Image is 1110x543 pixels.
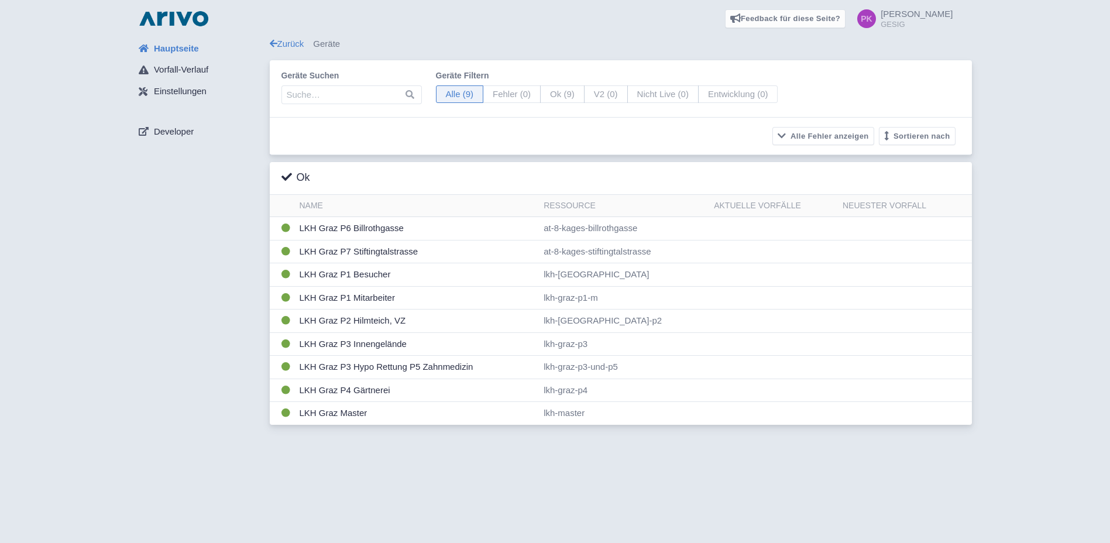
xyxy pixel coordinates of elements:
td: LKH Graz P1 Mitarbeiter [295,286,539,310]
span: Vorfall-Verlauf [154,63,208,77]
td: LKH Graz P1 Besucher [295,263,539,287]
th: Aktuelle Vorfälle [709,195,838,217]
label: Geräte filtern [436,70,778,82]
span: Developer [154,125,194,139]
td: at-8-kages-billrothgasse [539,217,709,240]
td: lkh-graz-p1-m [539,286,709,310]
button: Sortieren nach [879,127,956,145]
td: at-8-kages-stiftingtalstrasse [539,240,709,263]
button: Alle Fehler anzeigen [772,127,874,145]
td: LKH Graz P6 Billrothgasse [295,217,539,240]
td: lkh-master [539,402,709,425]
span: Hauptseite [154,42,199,56]
td: lkh-graz-p3-und-p5 [539,356,709,379]
span: Nicht Live (0) [627,85,699,104]
div: Geräte [270,37,972,51]
span: Alle (9) [436,85,484,104]
td: LKH Graz P4 Gärtnerei [295,379,539,402]
td: lkh-graz-p4 [539,379,709,402]
td: LKH Graz Master [295,402,539,425]
span: [PERSON_NAME] [881,9,953,19]
th: Ressource [539,195,709,217]
a: Feedback für diese Seite? [725,9,846,28]
td: LKH Graz P7 Stiftingtalstrasse [295,240,539,263]
span: V2 (0) [584,85,628,104]
a: Developer [129,121,270,143]
span: Einstellungen [154,85,207,98]
th: Name [295,195,539,217]
td: LKH Graz P3 Innengelände [295,332,539,356]
label: Geräte suchen [281,70,422,82]
a: Zurück [270,39,304,49]
span: Fehler (0) [483,85,541,104]
a: Einstellungen [129,81,270,103]
a: Vorfall-Verlauf [129,59,270,81]
a: [PERSON_NAME] GESIG [850,9,953,28]
td: LKH Graz P2 Hilmteich, VZ [295,310,539,333]
img: logo [136,9,211,28]
td: lkh-graz-p3 [539,332,709,356]
span: Entwicklung (0) [698,85,778,104]
span: Ok (9) [540,85,585,104]
td: lkh-[GEOGRAPHIC_DATA] [539,263,709,287]
input: Suche… [281,85,422,104]
small: GESIG [881,20,953,28]
a: Hauptseite [129,37,270,60]
h3: Ok [281,171,310,184]
th: Neuester Vorfall [838,195,972,217]
td: LKH Graz P3 Hypo Rettung P5 Zahnmedizin [295,356,539,379]
td: lkh-[GEOGRAPHIC_DATA]-p2 [539,310,709,333]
